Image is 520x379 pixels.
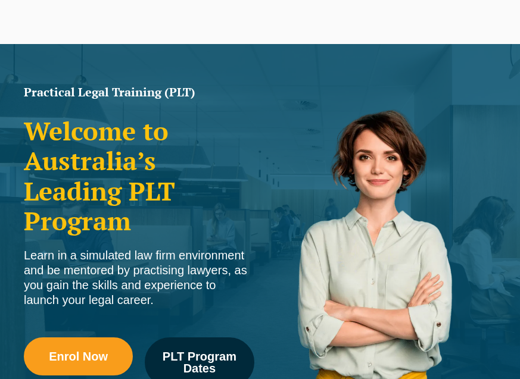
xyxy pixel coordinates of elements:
span: Enrol Now [49,350,108,362]
h2: Welcome to Australia’s Leading PLT Program [24,116,254,236]
div: Learn in a simulated law firm environment and be mentored by practising lawyers, as you gain the ... [24,248,254,308]
a: Enrol Now [24,337,133,375]
h1: Practical Legal Training (PLT) [24,86,254,98]
span: PLT Program Dates [153,350,245,374]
